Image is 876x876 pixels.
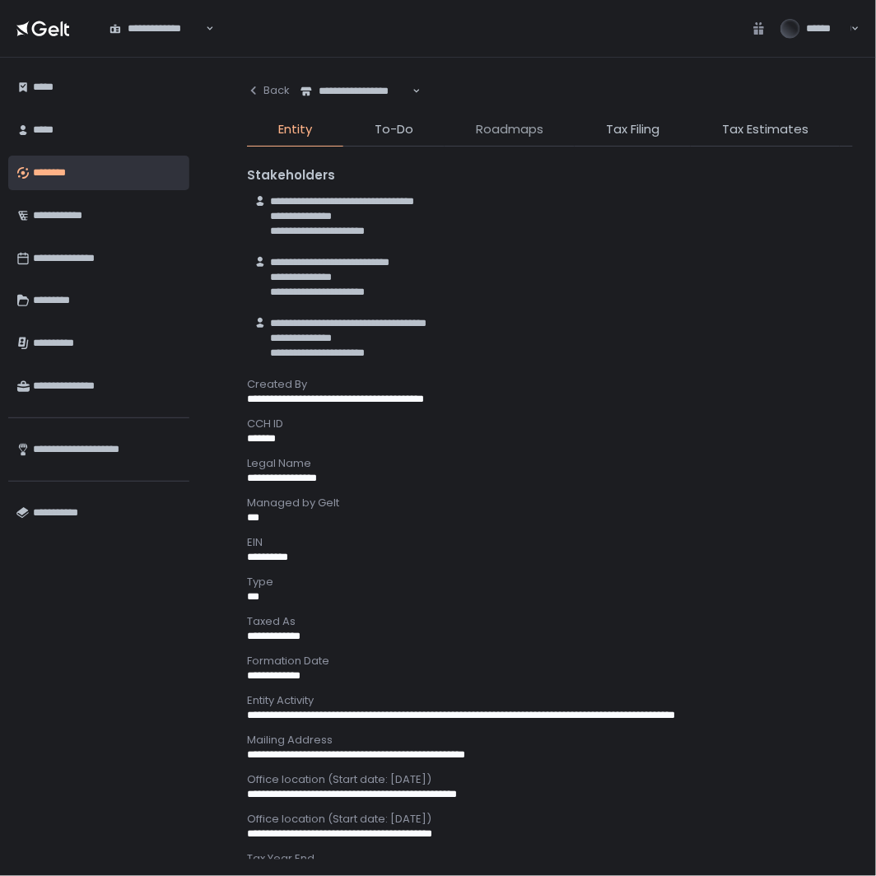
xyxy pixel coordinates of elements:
[247,496,853,510] div: Managed by Gelt
[290,74,421,109] div: Search for option
[606,120,659,139] span: Tax Filing
[410,83,411,100] input: Search for option
[247,654,853,669] div: Formation Date
[247,83,290,98] div: Back
[722,120,808,139] span: Tax Estimates
[247,575,853,589] div: Type
[247,812,853,827] div: Office location (Start date: [DATE])
[476,120,543,139] span: Roadmaps
[99,11,214,45] div: Search for option
[247,377,853,392] div: Created By
[203,21,204,37] input: Search for option
[375,120,413,139] span: To-Do
[247,851,853,866] div: Tax Year End
[247,456,853,471] div: Legal Name
[247,693,853,708] div: Entity Activity
[247,772,853,787] div: Office location (Start date: [DATE])
[247,417,853,431] div: CCH ID
[247,74,290,107] button: Back
[247,535,853,550] div: EIN
[247,733,853,748] div: Mailing Address
[247,614,853,629] div: Taxed As
[278,120,312,139] span: Entity
[247,166,853,185] div: Stakeholders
